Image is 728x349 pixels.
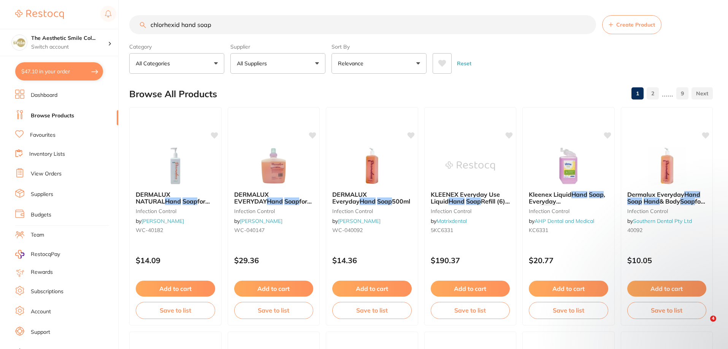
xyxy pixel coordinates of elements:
[31,288,63,295] a: Subscriptions
[332,218,381,224] span: by
[647,86,659,101] a: 2
[29,150,65,158] a: Inventory Lists
[431,218,467,224] span: by
[249,147,298,185] img: DERMALUX EVERYDAY Hand Soap for dispenser 1L Bladder
[234,197,312,212] span: for dispenser 1L Bladder
[332,191,367,205] span: DERMALUX Everyday
[529,191,571,198] span: Kleenex Liquid
[12,35,27,50] img: The Aesthetic Smile Collective
[529,208,608,214] small: infection control
[31,112,74,120] a: Browse Products
[627,191,707,205] b: Dermalux Everyday Hand Soap Hand & Body Soap for Everyday Use
[627,191,684,198] span: Dermalux Everyday
[332,256,412,265] p: $14.36
[431,302,510,319] button: Save to list
[529,227,548,234] span: KC6331
[360,197,376,205] em: Hand
[267,197,283,205] em: Hand
[633,218,692,224] a: Southern Dental Pty Ltd
[332,302,412,319] button: Save to list
[631,86,644,101] a: 1
[392,197,410,205] span: 500ml
[136,227,163,234] span: WC-40182
[627,208,707,214] small: infection control
[556,205,602,212] span: Cleanser - 6331
[31,35,108,42] h4: The Aesthetic Smile Collective
[529,191,605,212] span: , Everyday Use
[31,328,50,336] a: Support
[182,197,197,205] em: Soap
[234,227,265,234] span: WC-040147
[136,208,215,214] small: infection control
[338,60,366,67] p: Relevance
[234,281,314,297] button: Add to cart
[31,43,108,51] p: Switch account
[431,256,510,265] p: $190.37
[237,60,270,67] p: All Suppliers
[535,218,594,224] a: AHP Dental and Medical
[710,316,716,322] span: 4
[466,197,481,205] em: Soap
[338,218,381,224] a: [PERSON_NAME]
[129,43,224,50] label: Category
[572,268,724,328] iframe: Intercom notifications message
[676,86,688,101] a: 9
[331,43,427,50] label: Sort By
[234,218,282,224] span: by
[602,15,661,34] button: Create Product
[644,197,660,205] em: Hand
[136,60,173,67] p: All Categories
[680,197,695,205] em: Soap
[642,147,692,185] img: Dermalux Everyday Hand Soap Hand & Body Soap for Everyday Use
[627,227,642,234] span: 40092
[31,308,51,316] a: Account
[431,191,510,205] b: KLEENEX Everyday Use Liquid Hand Soap Refill (6) 1 Litre
[234,302,314,319] button: Save to list
[347,147,397,185] img: DERMALUX Everyday Hand Soap 500ml
[431,191,500,205] span: KLEENEX Everyday Use Liquid
[15,10,64,19] img: Restocq Logo
[529,218,594,224] span: by
[284,197,299,205] em: Soap
[129,53,224,74] button: All Categories
[377,197,392,205] em: Soap
[540,205,556,212] em: Hand
[662,89,673,98] p: ......
[449,197,465,205] em: Hand
[627,197,642,205] em: Soap
[544,147,593,185] img: Kleenex Liquid Hand Soap, Everyday Use Hand Cleanser - 6331
[234,191,314,205] b: DERMALUX EVERYDAY Hand Soap for dispenser 1L Bladder
[529,281,608,297] button: Add to cart
[136,281,215,297] button: Add to cart
[332,227,363,234] span: WC-040092
[627,218,692,224] span: by
[15,250,24,259] img: RestocqPay
[31,251,60,258] span: RestocqPay
[331,53,427,74] button: Relevance
[436,218,467,224] a: Matrixdental
[234,256,314,265] p: $29.36
[30,131,56,139] a: Favourites
[431,227,453,234] span: 5KC6331
[684,191,700,198] em: Hand
[151,147,200,185] img: DERMALUX NATURAL Hand Soap for Sensative Skin 500mL
[234,208,314,214] small: infection control
[616,22,655,28] span: Create Product
[15,250,60,259] a: RestocqPay
[529,191,608,205] b: Kleenex Liquid Hand Soap, Everyday Use Hand Cleanser - 6331
[431,197,510,212] span: Refill (6) 1 Litre
[136,256,215,265] p: $14.09
[230,53,325,74] button: All Suppliers
[660,197,680,205] span: & Body
[31,231,44,239] a: Team
[332,208,412,214] small: infection control
[141,218,184,224] a: [PERSON_NAME]
[136,191,170,205] span: DERMALUX NATURAL
[136,197,210,212] span: for Sensative Skin 500mL
[627,256,707,265] p: $10.05
[446,147,495,185] img: KLEENEX Everyday Use Liquid Hand Soap Refill (6) 1 Litre
[15,6,64,23] a: Restocq Logo
[234,191,269,205] span: DERMALUX EVERYDAY
[31,92,57,99] a: Dashboard
[431,281,510,297] button: Add to cart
